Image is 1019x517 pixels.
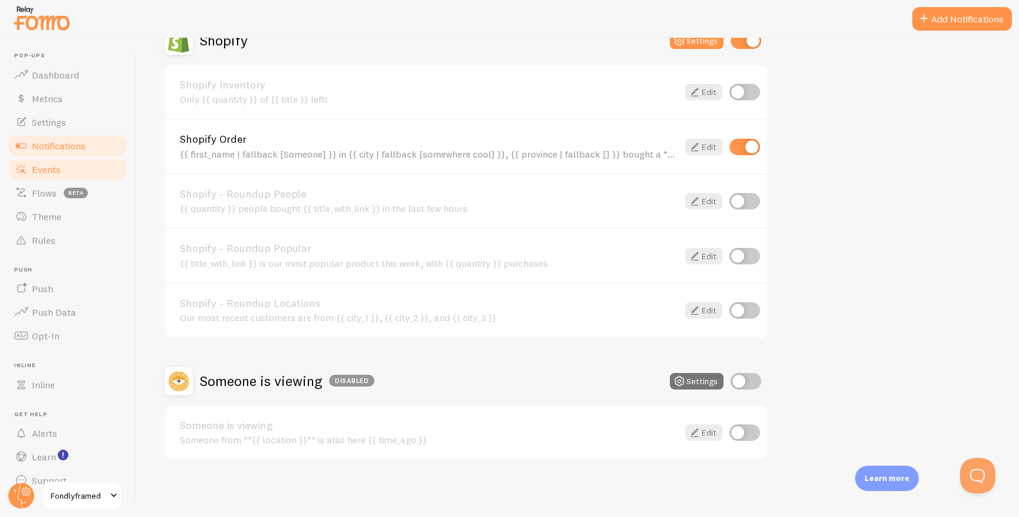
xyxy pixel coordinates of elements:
[7,300,129,324] a: Push Data
[685,248,722,264] a: Edit
[200,31,248,50] h2: Shopify
[32,451,56,463] span: Learn
[864,473,909,484] p: Learn more
[32,427,57,439] span: Alerts
[51,489,107,503] span: Fondlyframed
[180,434,678,445] div: Someone from **{{ location }}** is also here {{ time_ago }}
[7,134,129,158] a: Notifications
[7,63,129,87] a: Dashboard
[14,52,129,60] span: Pop-ups
[180,149,678,159] div: {{ first_name | fallback [Someone] }} in {{ city | fallback [somewhere cool] }}, {{ province | fa...
[165,367,193,395] img: Someone is viewing
[32,234,55,246] span: Rules
[7,373,129,397] a: Inline
[32,475,67,486] span: Support
[32,116,66,128] span: Settings
[32,306,76,318] span: Push Data
[685,193,722,210] a: Edit
[7,158,129,181] a: Events
[670,373,724,390] button: Settings
[7,87,129,110] a: Metrics
[58,450,68,460] svg: <p>Watch New Feature Tutorials!</p>
[855,466,919,491] div: Learn more
[329,375,374,387] div: Disabled
[32,69,79,81] span: Dashboard
[685,84,722,100] a: Edit
[32,211,61,222] span: Theme
[685,139,722,155] a: Edit
[7,445,129,469] a: Learn
[180,298,678,309] a: Shopify - Roundup Locations
[32,187,57,199] span: Flows
[7,421,129,445] a: Alerts
[32,283,53,295] span: Push
[180,420,678,431] a: Someone is viewing
[670,32,724,49] button: Settings
[7,324,129,348] a: Opt-In
[180,94,678,104] div: Only {{ quantity }} of {{ title }} left!
[32,163,61,175] span: Events
[32,93,63,104] span: Metrics
[14,266,129,274] span: Push
[180,312,678,323] div: Our most recent customers are from {{ city_1 }}, {{ city_2 }}, and {{ city_3 }}
[180,243,678,254] a: Shopify - Roundup Popular
[32,330,60,342] span: Opt-In
[7,205,129,228] a: Theme
[180,134,678,145] a: Shopify Order
[42,482,122,510] a: Fondlyframed
[200,372,374,390] h2: Someone is viewing
[32,379,55,391] span: Inline
[32,140,86,152] span: Notifications
[7,228,129,252] a: Rules
[7,181,129,205] a: Flows beta
[7,110,129,134] a: Settings
[165,27,193,55] img: Shopify
[180,80,678,90] a: Shopify Inventory
[12,3,71,33] img: fomo-relay-logo-orange.svg
[960,458,995,493] iframe: Help Scout Beacon - Open
[685,424,722,441] a: Edit
[7,277,129,300] a: Push
[685,302,722,319] a: Edit
[14,411,129,418] span: Get Help
[180,203,678,214] div: {{ quantity }} people bought {{ title_with_link }} in the last few hours
[64,188,88,198] span: beta
[7,469,129,492] a: Support
[180,258,678,269] div: {{ title_with_link }} is our most popular product this week, with {{ quantity }} purchases
[180,189,678,199] a: Shopify - Roundup People
[14,362,129,369] span: Inline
